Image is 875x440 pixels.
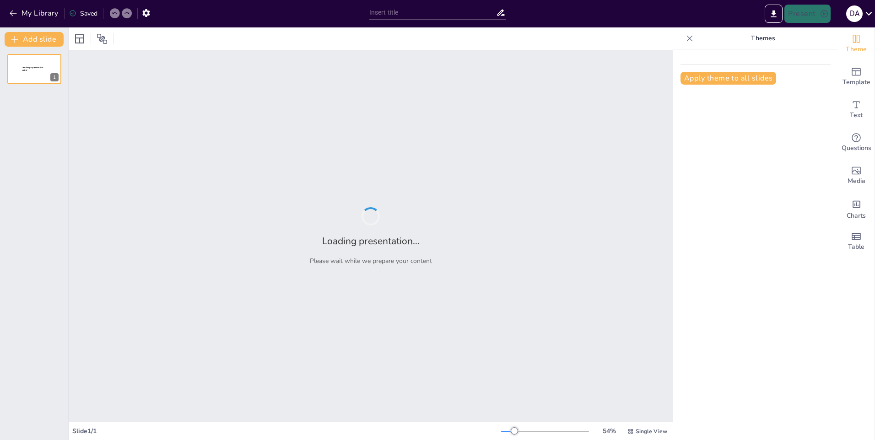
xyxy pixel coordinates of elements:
div: Add a table [838,225,875,258]
h2: Loading presentation... [322,235,420,247]
button: Add slide [5,32,64,47]
div: 54 % [598,427,620,435]
span: Text [850,110,863,120]
div: Add images, graphics, shapes or video [838,159,875,192]
button: My Library [7,6,62,21]
button: Export to PowerPoint [765,5,783,23]
div: Add ready made slides [838,60,875,93]
span: Charts [847,211,866,221]
span: Template [843,77,870,87]
span: Questions [842,143,871,153]
div: Saved [69,9,97,18]
span: Single View [636,428,667,435]
p: Please wait while we prepare your content [310,257,432,265]
div: 1 [50,73,59,81]
div: 1 [7,54,61,84]
div: D A [846,5,863,22]
div: Slide 1 / 1 [72,427,501,435]
div: Add text boxes [838,93,875,126]
span: Theme [846,44,867,54]
div: Layout [72,32,87,46]
input: Insert title [369,6,497,19]
div: Add charts and graphs [838,192,875,225]
button: D A [846,5,863,23]
span: Sendsteps presentation editor [22,66,43,71]
p: Themes [697,27,829,49]
button: Apply theme to all slides [681,72,776,85]
div: Get real-time input from your audience [838,126,875,159]
span: Position [97,33,108,44]
div: Change the overall theme [838,27,875,60]
span: Media [848,176,865,186]
span: Table [848,242,864,252]
button: Present [784,5,830,23]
